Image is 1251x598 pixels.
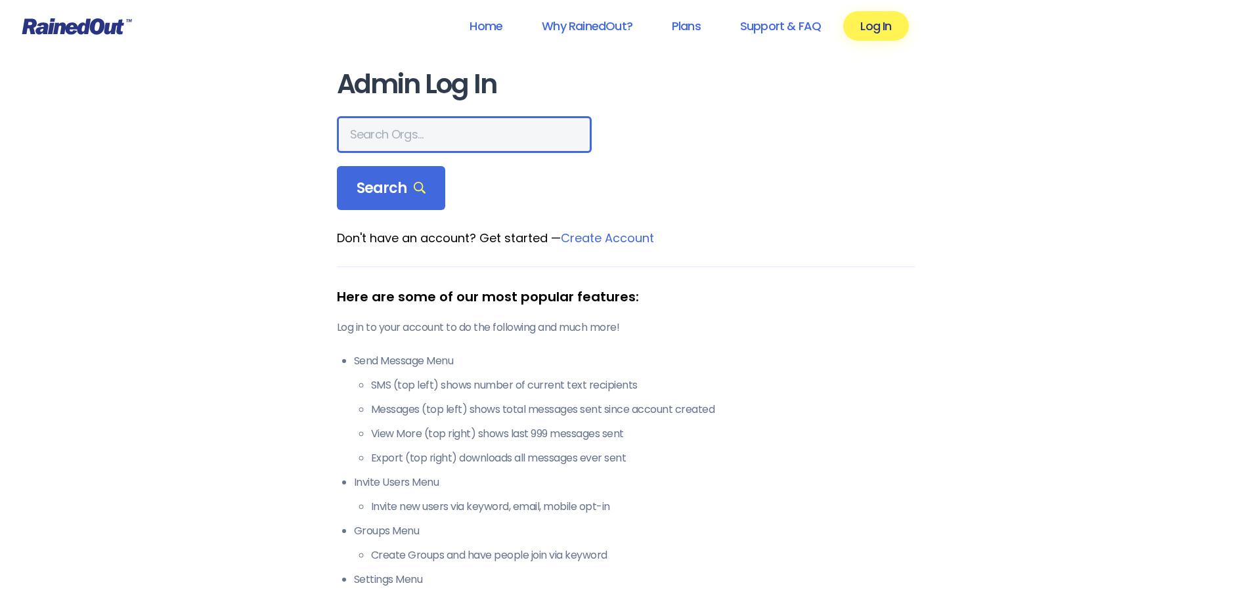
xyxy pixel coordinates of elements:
div: Search [337,166,446,211]
input: Search Orgs… [337,116,592,153]
h1: Admin Log In [337,70,915,99]
li: Groups Menu [354,523,915,563]
li: Messages (top left) shows total messages sent since account created [371,402,915,417]
li: Create Groups and have people join via keyword [371,547,915,563]
a: Create Account [561,230,654,246]
li: Export (top right) downloads all messages ever sent [371,450,915,466]
a: Log In [843,11,908,41]
li: SMS (top left) shows number of current text recipients [371,377,915,393]
a: Plans [655,11,718,41]
a: Why RainedOut? [525,11,649,41]
div: Here are some of our most popular features: [337,287,915,307]
li: Invite new users via keyword, email, mobile opt-in [371,499,915,515]
span: Search [357,179,426,198]
a: Support & FAQ [723,11,838,41]
a: Home [452,11,519,41]
li: Send Message Menu [354,353,915,466]
li: Invite Users Menu [354,475,915,515]
p: Log in to your account to do the following and much more! [337,320,915,335]
li: View More (top right) shows last 999 messages sent [371,426,915,442]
